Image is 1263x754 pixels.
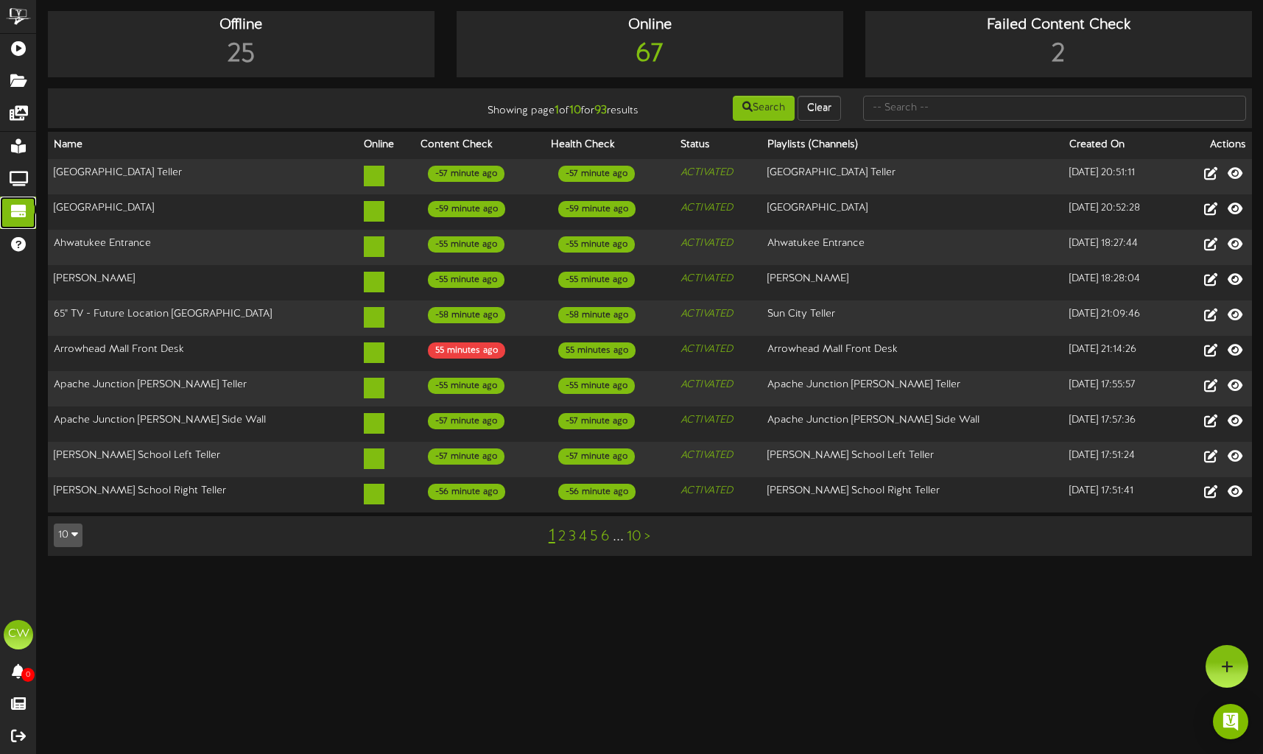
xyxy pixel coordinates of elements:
[1063,406,1175,442] td: [DATE] 17:57:36
[1063,442,1175,477] td: [DATE] 17:51:24
[48,477,358,512] td: [PERSON_NAME] School Right Teller
[48,132,358,159] th: Name
[680,309,733,320] i: ACTIVATED
[558,529,566,545] a: 2
[558,307,636,323] div: -58 minute ago
[761,406,1063,442] td: Apache Junction [PERSON_NAME] Side Wall
[863,96,1246,121] input: -- Search --
[558,448,635,465] div: -57 minute ago
[428,484,505,500] div: -56 minute ago
[48,300,358,336] td: 65" TV - Future Location [GEOGRAPHIC_DATA]
[448,94,650,119] div: Showing page of for results
[358,132,415,159] th: Online
[1063,194,1175,230] td: [DATE] 20:52:28
[627,529,641,545] a: 10
[558,342,636,359] div: 55 minutes ago
[761,132,1063,159] th: Playlists (Channels)
[590,529,598,545] a: 5
[428,378,504,394] div: -55 minute ago
[555,104,559,117] strong: 1
[558,166,635,182] div: -57 minute ago
[48,371,358,406] td: Apache Junction [PERSON_NAME] Teller
[761,159,1063,195] td: [GEOGRAPHIC_DATA] Teller
[680,202,733,214] i: ACTIVATED
[680,485,733,496] i: ACTIVATED
[460,15,840,36] div: Online
[680,238,733,249] i: ACTIVATED
[1063,132,1175,159] th: Created On
[761,194,1063,230] td: [GEOGRAPHIC_DATA]
[48,230,358,265] td: Ahwatukee Entrance
[428,201,505,217] div: -59 minute ago
[48,265,358,300] td: [PERSON_NAME]
[428,413,504,429] div: -57 minute ago
[48,442,358,477] td: [PERSON_NAME] School Left Teller
[761,336,1063,371] td: Arrowhead Mall Front Desk
[4,620,33,649] div: CW
[48,159,358,195] td: [GEOGRAPHIC_DATA] Teller
[558,413,635,429] div: -57 minute ago
[644,529,650,545] a: >
[54,524,82,547] button: 10
[680,167,733,178] i: ACTIVATED
[594,104,607,117] strong: 93
[761,477,1063,512] td: [PERSON_NAME] School Right Teller
[428,166,504,182] div: -57 minute ago
[428,236,504,253] div: -55 minute ago
[761,371,1063,406] td: Apache Junction [PERSON_NAME] Teller
[761,300,1063,336] td: Sun City Teller
[21,668,35,682] span: 0
[1175,132,1252,159] th: Actions
[579,529,587,545] a: 4
[569,104,581,117] strong: 10
[428,307,505,323] div: -58 minute ago
[558,272,635,288] div: -55 minute ago
[1063,300,1175,336] td: [DATE] 21:09:46
[680,344,733,355] i: ACTIVATED
[558,378,635,394] div: -55 minute ago
[558,484,636,500] div: -56 minute ago
[428,342,505,359] div: 55 minutes ago
[1063,265,1175,300] td: [DATE] 18:28:04
[52,15,431,36] div: Offline
[48,336,358,371] td: Arrowhead Mall Front Desk
[545,132,675,159] th: Health Check
[48,194,358,230] td: [GEOGRAPHIC_DATA]
[869,36,1248,74] div: 2
[601,529,610,545] a: 6
[761,442,1063,477] td: [PERSON_NAME] School Left Teller
[869,15,1248,36] div: Failed Content Check
[1063,477,1175,512] td: [DATE] 17:51:41
[48,406,358,442] td: Apache Junction [PERSON_NAME] Side Wall
[761,265,1063,300] td: [PERSON_NAME]
[558,236,635,253] div: -55 minute ago
[1063,336,1175,371] td: [DATE] 21:14:26
[428,448,504,465] div: -57 minute ago
[675,132,761,159] th: Status
[549,526,555,546] a: 1
[613,529,624,545] a: ...
[680,273,733,284] i: ACTIVATED
[415,132,545,159] th: Content Check
[428,272,504,288] div: -55 minute ago
[798,96,841,121] button: Clear
[680,379,733,390] i: ACTIVATED
[52,36,431,74] div: 25
[1213,704,1248,739] div: Open Intercom Messenger
[680,450,733,461] i: ACTIVATED
[569,529,576,545] a: 3
[1063,159,1175,195] td: [DATE] 20:51:11
[558,201,636,217] div: -59 minute ago
[1063,371,1175,406] td: [DATE] 17:55:57
[460,36,840,74] div: 67
[680,415,733,426] i: ACTIVATED
[1063,230,1175,265] td: [DATE] 18:27:44
[733,96,795,121] button: Search
[761,230,1063,265] td: Ahwatukee Entrance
